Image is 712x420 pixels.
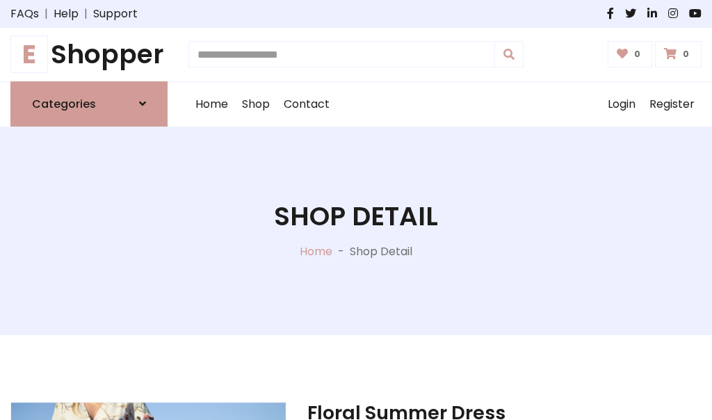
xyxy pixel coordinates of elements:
a: Help [54,6,79,22]
a: Shop [235,82,277,127]
span: | [79,6,93,22]
a: Login [601,82,642,127]
p: - [332,243,350,260]
h1: Shopper [10,39,168,70]
a: Home [300,243,332,259]
a: Register [642,82,702,127]
span: | [39,6,54,22]
a: 0 [608,41,653,67]
a: Categories [10,81,168,127]
span: 0 [631,48,644,60]
a: Support [93,6,138,22]
span: E [10,35,48,73]
a: Contact [277,82,337,127]
a: EShopper [10,39,168,70]
h1: Shop Detail [274,201,438,232]
p: Shop Detail [350,243,412,260]
a: FAQs [10,6,39,22]
h6: Categories [32,97,96,111]
span: 0 [679,48,693,60]
a: Home [188,82,235,127]
a: 0 [655,41,702,67]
